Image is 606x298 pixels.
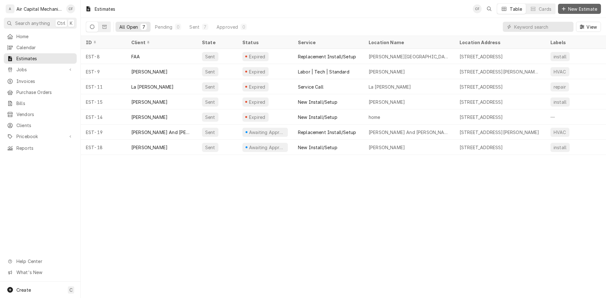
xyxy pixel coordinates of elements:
[298,84,324,90] div: Service Call
[202,39,232,46] div: State
[16,133,64,140] span: Pricebook
[131,144,168,151] div: [PERSON_NAME]
[242,39,287,46] div: Status
[567,6,598,12] span: New Estimate
[248,144,285,151] div: Awaiting Approval
[298,53,356,60] div: Replacement Install/Setup
[81,140,126,155] div: EST-18
[131,99,168,105] div: [PERSON_NAME]
[553,129,567,136] div: HVAC
[131,84,174,90] div: La [PERSON_NAME]
[15,20,50,26] span: Search anything
[553,53,567,60] div: install
[248,99,266,105] div: Expired
[460,129,539,136] div: [STREET_ADDRESS][PERSON_NAME]
[86,39,120,46] div: ID
[369,68,405,75] div: [PERSON_NAME]
[203,24,207,30] div: 7
[298,144,337,151] div: New Install/Setup
[473,4,482,13] div: Charles Faure's Avatar
[205,53,216,60] div: Sent
[369,99,405,105] div: [PERSON_NAME]
[205,144,216,151] div: Sent
[16,100,74,107] span: Bills
[484,4,494,14] button: Open search
[585,24,598,30] span: View
[16,44,74,51] span: Calendar
[460,84,503,90] div: [STREET_ADDRESS]
[369,129,449,136] div: [PERSON_NAME] And [PERSON_NAME]
[298,99,337,105] div: New Install/Setup
[16,122,74,129] span: Clients
[69,287,73,293] span: C
[205,84,216,90] div: Sent
[460,114,503,120] div: [STREET_ADDRESS]
[4,76,77,86] a: Invoices
[16,145,74,151] span: Reports
[205,99,216,105] div: Sent
[131,39,191,46] div: Client
[16,6,63,12] div: Air Capital Mechanical
[205,129,216,136] div: Sent
[242,24,246,30] div: 0
[460,68,540,75] div: [STREET_ADDRESS][PERSON_NAME][PERSON_NAME][PERSON_NAME]
[248,129,285,136] div: Awaiting Approval
[298,68,349,75] div: Labor | Tech | Standard
[298,129,356,136] div: Replacement Install/Setup
[553,99,567,105] div: install
[57,20,65,26] span: Ctrl
[4,53,77,64] a: Estimates
[369,84,411,90] div: La [PERSON_NAME]
[473,4,482,13] div: CF
[16,258,73,265] span: Help Center
[4,143,77,153] a: Reports
[131,53,140,60] div: FAA
[217,24,238,30] div: Approved
[460,144,503,151] div: [STREET_ADDRESS]
[4,87,77,97] a: Purchase Orders
[4,267,77,278] a: Go to What's New
[298,114,337,120] div: New Install/Setup
[16,55,74,62] span: Estimates
[4,18,77,29] button: Search anythingCtrlK
[553,84,567,90] div: repair
[16,66,64,73] span: Jobs
[6,4,15,13] div: A
[16,111,74,118] span: Vendors
[4,64,77,75] a: Go to Jobs
[514,22,570,32] input: Keyword search
[4,131,77,142] a: Go to Pricebook
[81,49,126,64] div: EST-8
[4,31,77,42] a: Home
[460,99,503,105] div: [STREET_ADDRESS]
[510,6,522,12] div: Table
[298,39,357,46] div: Service
[66,4,75,13] div: Charles Faure's Avatar
[4,256,77,266] a: Go to Help Center
[369,114,380,120] div: home
[16,269,73,276] span: What's New
[248,53,266,60] div: Expired
[4,98,77,108] a: Bills
[558,4,601,14] button: New Estimate
[131,68,168,75] div: [PERSON_NAME]
[576,22,601,32] button: View
[369,39,448,46] div: Location Name
[369,144,405,151] div: [PERSON_NAME]
[4,109,77,120] a: Vendors
[119,24,138,30] div: All Open
[142,24,146,30] div: 7
[248,68,266,75] div: Expired
[553,68,567,75] div: HVAC
[81,79,126,94] div: EST-11
[205,114,216,120] div: Sent
[16,287,31,293] span: Create
[189,24,199,30] div: Sent
[131,129,192,136] div: [PERSON_NAME] And [PERSON_NAME]
[539,6,551,12] div: Cards
[66,4,75,13] div: CF
[248,84,266,90] div: Expired
[369,53,449,60] div: [PERSON_NAME][GEOGRAPHIC_DATA] [GEOGRAPHIC_DATA], [GEOGRAPHIC_DATA]
[81,109,126,125] div: EST-14
[460,53,503,60] div: [STREET_ADDRESS]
